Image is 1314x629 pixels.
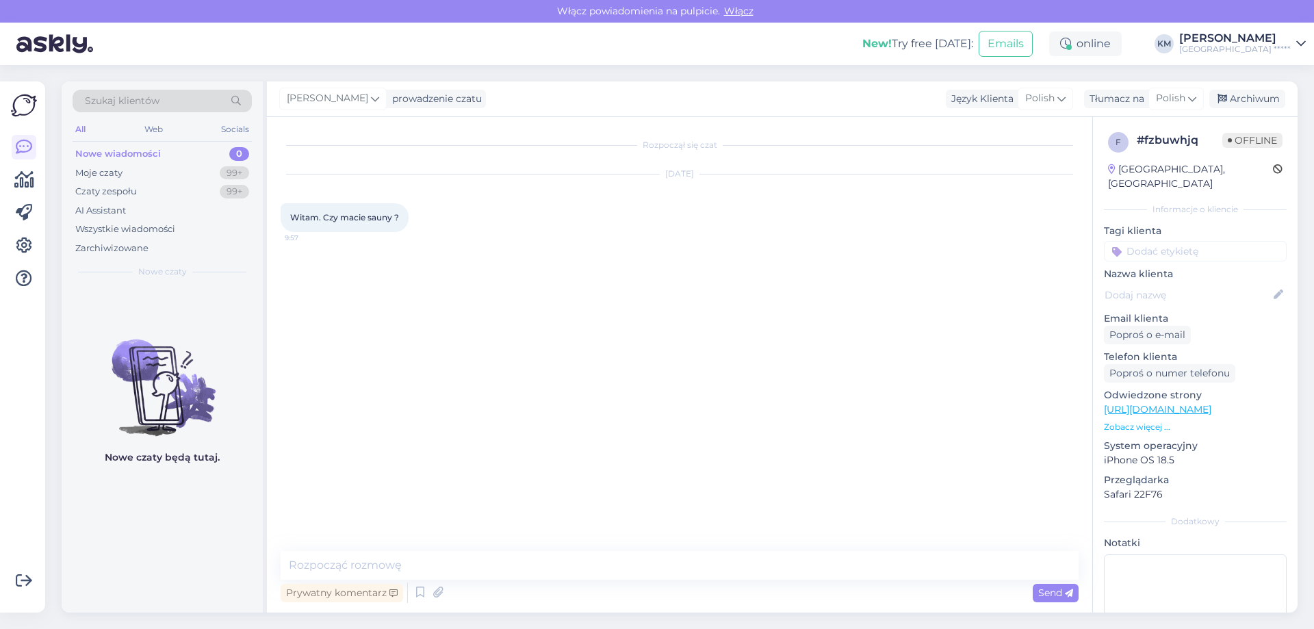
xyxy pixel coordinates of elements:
span: Send [1038,587,1073,599]
p: Notatki [1104,536,1287,550]
span: Nowe czaty [138,266,187,278]
div: Socials [218,120,252,138]
p: Odwiedzone strony [1104,388,1287,402]
p: Przeglądarka [1104,473,1287,487]
div: online [1049,31,1122,56]
div: Poproś o e-mail [1104,326,1191,344]
div: KM [1155,34,1174,53]
p: Zobacz więcej ... [1104,421,1287,433]
a: [PERSON_NAME][GEOGRAPHIC_DATA] ***** [1179,33,1306,55]
div: AI Assistant [75,204,126,218]
span: 9:57 [285,233,336,243]
p: Tagi klienta [1104,224,1287,238]
div: Dodatkowy [1104,515,1287,528]
div: Czaty zespołu [75,185,137,198]
img: Askly Logo [11,92,37,118]
p: Safari 22F76 [1104,487,1287,502]
div: Web [142,120,166,138]
span: f [1116,137,1121,147]
input: Dodać etykietę [1104,241,1287,261]
div: Nowe wiadomości [75,147,161,161]
div: [GEOGRAPHIC_DATA], [GEOGRAPHIC_DATA] [1108,162,1273,191]
div: Tłumacz na [1084,92,1144,106]
div: 0 [229,147,249,161]
span: Włącz [720,5,758,17]
p: iPhone OS 18.5 [1104,453,1287,467]
div: Archiwum [1209,90,1285,108]
div: Rozpoczął się czat [281,139,1079,151]
div: Wszystkie wiadomości [75,222,175,236]
span: Witam. Czy macie sauny ? [290,212,399,222]
div: Informacje o kliencie [1104,203,1287,216]
span: Offline [1222,133,1283,148]
p: Nowe czaty będą tutaj. [105,450,220,465]
div: prowadzenie czatu [387,92,482,106]
span: Szukaj klientów [85,94,159,108]
b: New! [862,37,892,50]
div: All [73,120,88,138]
a: [URL][DOMAIN_NAME] [1104,403,1211,415]
div: [PERSON_NAME] [1179,33,1291,44]
div: Moje czaty [75,166,123,180]
span: [PERSON_NAME] [287,91,368,106]
div: Poproś o numer telefonu [1104,364,1235,383]
img: No chats [62,315,263,438]
div: # fzbuwhjq [1137,132,1222,149]
div: Język Klienta [946,92,1014,106]
p: Telefon klienta [1104,350,1287,364]
div: [DATE] [281,168,1079,180]
p: Email klienta [1104,311,1287,326]
span: Polish [1025,91,1055,106]
div: 99+ [220,166,249,180]
div: 99+ [220,185,249,198]
p: System operacyjny [1104,439,1287,453]
input: Dodaj nazwę [1105,287,1271,303]
p: Nazwa klienta [1104,267,1287,281]
div: Try free [DATE]: [862,36,973,52]
div: Zarchiwizowane [75,242,149,255]
div: Prywatny komentarz [281,584,403,602]
span: Polish [1156,91,1185,106]
button: Emails [979,31,1033,57]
